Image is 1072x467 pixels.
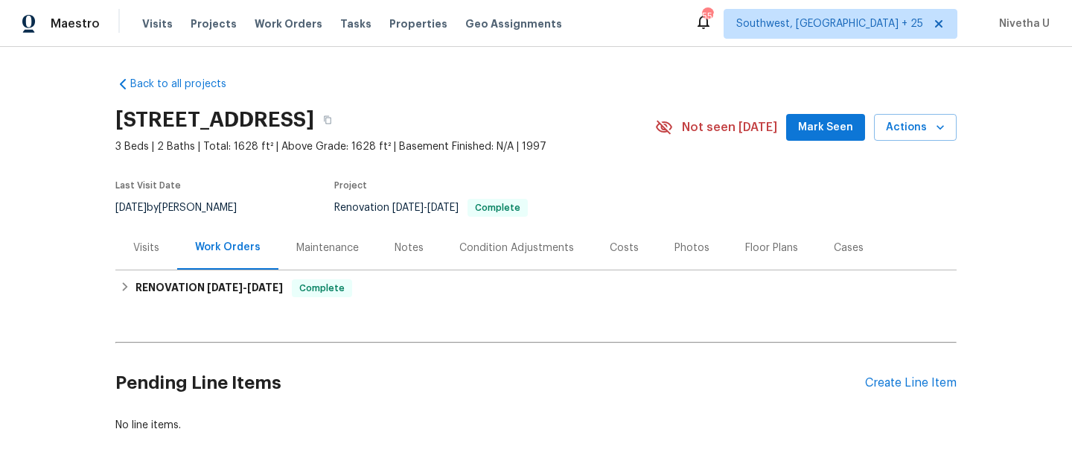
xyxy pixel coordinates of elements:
[51,16,100,31] span: Maestro
[135,279,283,297] h6: RENOVATION
[115,203,147,213] span: [DATE]
[745,241,798,255] div: Floor Plans
[459,241,574,255] div: Condition Adjustments
[115,349,865,418] h2: Pending Line Items
[340,19,371,29] span: Tasks
[115,199,255,217] div: by [PERSON_NAME]
[389,16,447,31] span: Properties
[314,107,341,133] button: Copy Address
[465,16,562,31] span: Geo Assignments
[115,418,957,433] div: No line items.
[392,203,424,213] span: [DATE]
[886,118,945,137] span: Actions
[610,241,639,255] div: Costs
[334,203,528,213] span: Renovation
[702,9,712,24] div: 559
[993,16,1050,31] span: Nivetha U
[736,16,923,31] span: Southwest, [GEOGRAPHIC_DATA] + 25
[427,203,459,213] span: [DATE]
[469,203,526,212] span: Complete
[293,281,351,296] span: Complete
[874,114,957,142] button: Actions
[207,282,283,293] span: -
[115,77,258,92] a: Back to all projects
[247,282,283,293] span: [DATE]
[142,16,173,31] span: Visits
[115,270,957,306] div: RENOVATION [DATE]-[DATE]Complete
[296,241,359,255] div: Maintenance
[115,139,655,154] span: 3 Beds | 2 Baths | Total: 1628 ft² | Above Grade: 1628 ft² | Basement Finished: N/A | 1997
[798,118,853,137] span: Mark Seen
[207,282,243,293] span: [DATE]
[115,181,181,190] span: Last Visit Date
[133,241,159,255] div: Visits
[115,112,314,127] h2: [STREET_ADDRESS]
[334,181,367,190] span: Project
[682,120,777,135] span: Not seen [DATE]
[195,240,261,255] div: Work Orders
[674,241,709,255] div: Photos
[865,376,957,390] div: Create Line Item
[786,114,865,142] button: Mark Seen
[255,16,322,31] span: Work Orders
[834,241,864,255] div: Cases
[191,16,237,31] span: Projects
[392,203,459,213] span: -
[395,241,424,255] div: Notes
